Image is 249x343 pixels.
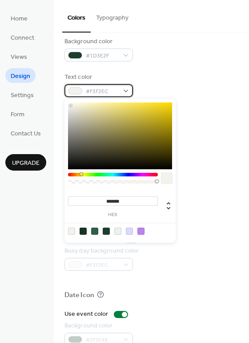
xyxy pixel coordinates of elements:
[5,154,46,171] button: Upgrade
[137,228,145,235] div: rgb(186, 131, 240)
[91,228,98,235] div: rgb(47, 95, 72)
[5,87,39,102] a: Settings
[11,91,34,100] span: Settings
[11,129,41,139] span: Contact Us
[86,87,119,96] span: #F3F2EC
[11,72,30,81] span: Design
[5,11,33,25] a: Home
[64,291,94,300] div: Date Icon
[5,30,40,45] a: Connect
[5,49,32,64] a: Views
[126,228,133,235] div: rgb(220, 217, 255)
[114,228,121,235] div: rgb(232, 242, 238)
[80,228,87,235] div: rgb(25, 52, 39)
[5,106,30,121] a: Form
[64,310,108,319] div: Use event color
[64,37,131,46] div: Background color
[11,110,24,119] span: Form
[64,321,131,331] div: Background color
[12,159,40,168] span: Upgrade
[11,53,27,62] span: Views
[64,73,131,82] div: Text color
[11,33,34,43] span: Connect
[5,126,46,140] a: Contact Us
[103,228,110,235] div: rgb(29, 62, 47)
[11,14,28,24] span: Home
[86,51,119,61] span: #1D3E2F
[68,228,75,235] div: rgb(243, 242, 236)
[5,68,36,83] a: Design
[64,246,139,256] div: Busy day background color
[68,212,158,217] label: hex
[64,235,119,244] div: Highlight busy days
